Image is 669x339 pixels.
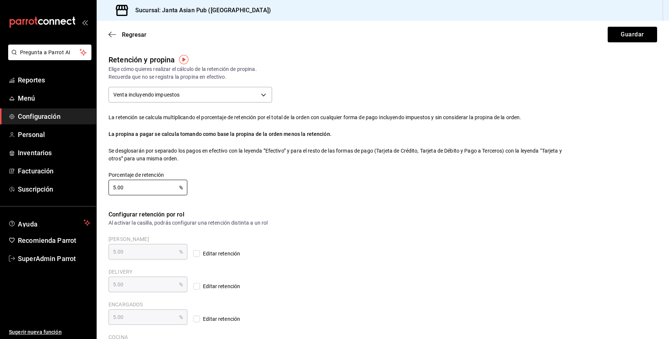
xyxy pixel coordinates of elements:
span: Pregunta a Parrot AI [20,49,80,56]
span: Editar retención [200,283,240,290]
button: Regresar [109,31,146,38]
span: Editar retención [200,315,240,323]
div: La retención se calcula multiplicando el porcentaje de retención por el total de la orden con cua... [109,114,566,121]
div: La propina a pagar se calcula tomando como base la propina de la orden menos la retención. [109,130,566,138]
label: [PERSON_NAME] [109,237,187,242]
button: open_drawer_menu [82,19,88,25]
span: Regresar [122,31,146,38]
label: ENCARGADOS [109,302,187,307]
input: 0.00 [109,180,179,195]
span: Recomienda Parrot [18,235,90,245]
span: Ayuda [18,218,81,227]
button: Pregunta a Parrot AI [8,45,91,60]
a: Pregunta a Parrot AI [5,54,91,62]
span: Menú [18,93,90,103]
span: Reportes [18,75,90,85]
div: Elige cómo quieres realizar el cálculo de la retención de propina. [109,65,566,73]
input: 0.00 [109,244,179,259]
div: % [109,309,187,325]
div: % [109,244,187,260]
div: Configurar retención por rol [109,210,657,219]
div: % [109,277,187,292]
label: DELIVERY [109,269,187,274]
div: Recuerda que no se registra la propina en efectivo. [109,73,566,81]
div: Venta incluyendo impuestos [109,87,272,102]
h3: Sucursal: Janta Asian Pub ([GEOGRAPHIC_DATA]) [129,6,271,15]
img: Tooltip marker [179,55,188,64]
span: Editar retención [200,250,240,258]
span: Facturación [18,166,90,176]
button: Guardar [608,27,657,42]
div: % [109,180,187,195]
span: Configuración [18,111,90,121]
span: Personal [18,130,90,140]
span: Sugerir nueva función [9,328,90,336]
input: 0.00 [109,277,179,292]
div: Se desglosarán por separado los pagos en efectivo con la leyenda ”Efectivo” y para el resto de la... [109,147,566,163]
input: 0.00 [109,310,179,325]
div: Al activar la casilla, podrás configurar una retención distinta a un rol [109,219,657,227]
span: SuperAdmin Parrot [18,254,90,264]
label: Porcentaje de retención [109,172,187,177]
div: Retención y propina [109,54,175,65]
span: Suscripción [18,184,90,194]
span: Inventarios [18,148,90,158]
